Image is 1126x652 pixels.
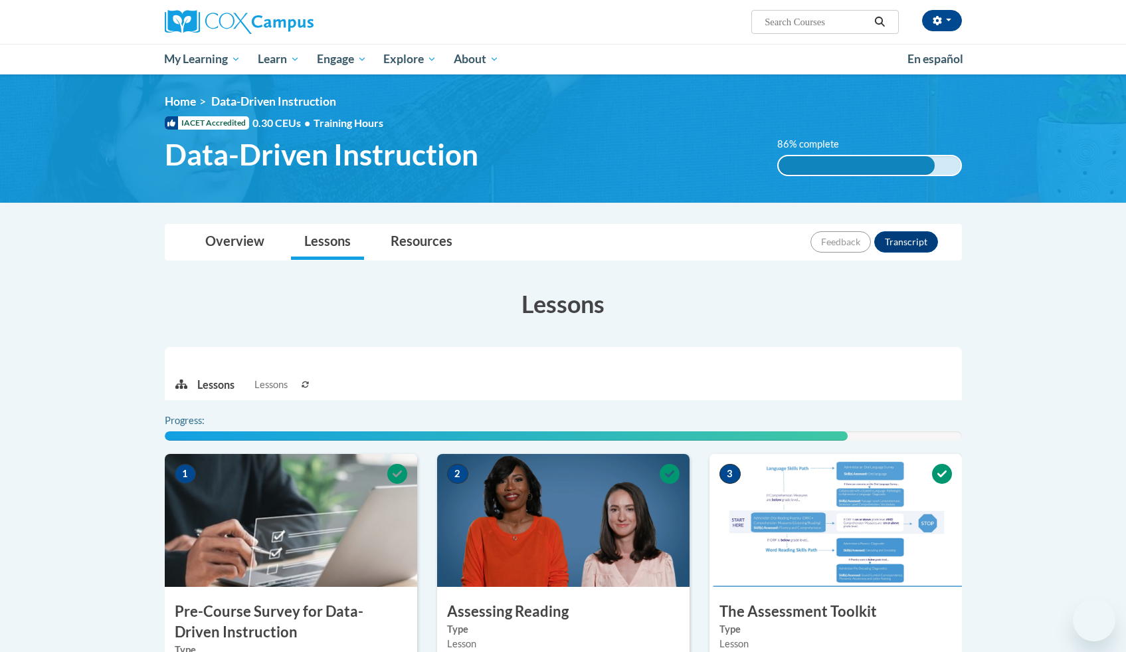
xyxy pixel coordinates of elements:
[314,116,383,129] span: Training Hours
[437,454,690,587] img: Course Image
[447,464,468,484] span: 2
[304,116,310,129] span: •
[437,601,690,622] h3: Assessing Reading
[165,10,417,34] a: Cox Campus
[899,45,972,73] a: En español
[779,156,935,175] div: 86% complete
[377,225,466,260] a: Resources
[445,44,508,74] a: About
[252,116,314,130] span: 0.30 CEUs
[164,51,240,67] span: My Learning
[197,378,235,392] p: Lessons
[145,44,982,74] div: Main menu
[211,94,336,108] span: Data-Driven Instruction
[165,137,478,172] span: Data-Driven Instruction
[709,454,962,587] img: Course Image
[922,10,962,31] button: Account Settings
[907,52,963,66] span: En español
[192,225,278,260] a: Overview
[165,116,249,130] span: IACET Accredited
[254,378,288,392] span: Lessons
[719,637,952,651] div: Lesson
[165,413,241,428] label: Progress:
[447,622,680,637] label: Type
[165,10,314,34] img: Cox Campus
[165,94,196,108] a: Home
[447,637,680,651] div: Lesson
[308,44,375,74] a: Engage
[175,464,196,484] span: 1
[777,137,854,152] label: 86% complete
[165,287,962,320] h3: Lessons
[258,51,300,67] span: Learn
[317,51,367,67] span: Engage
[291,225,364,260] a: Lessons
[1073,599,1115,641] iframe: Button to launch messaging window
[870,14,890,30] button: Search
[763,14,870,30] input: Search Courses
[810,231,871,253] button: Feedback
[383,51,436,67] span: Explore
[375,44,445,74] a: Explore
[156,44,250,74] a: My Learning
[454,51,499,67] span: About
[165,454,417,587] img: Course Image
[719,464,741,484] span: 3
[719,622,952,637] label: Type
[249,44,308,74] a: Learn
[874,231,938,253] button: Transcript
[165,601,417,643] h3: Pre-Course Survey for Data-Driven Instruction
[709,601,962,622] h3: The Assessment Toolkit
